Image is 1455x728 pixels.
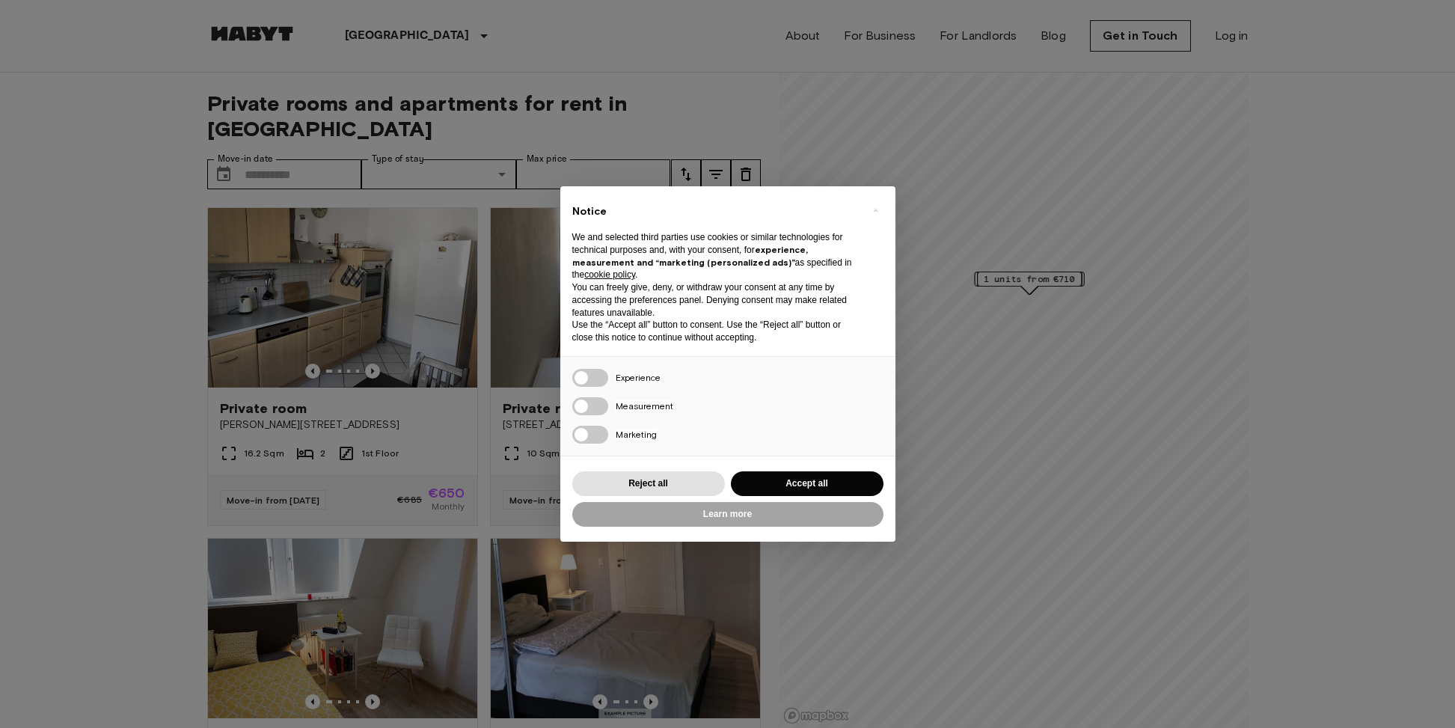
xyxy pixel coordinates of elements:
span: Marketing [616,429,657,440]
span: × [873,201,878,219]
p: Use the “Accept all” button to consent. Use the “Reject all” button or close this notice to conti... [572,319,860,344]
p: We and selected third parties use cookies or similar technologies for technical purposes and, wit... [572,231,860,281]
button: Learn more [572,502,883,527]
strong: experience, measurement and “marketing (personalized ads)” [572,244,808,268]
button: Accept all [731,471,883,496]
h2: Notice [572,204,860,219]
button: Close this notice [864,198,888,222]
button: Reject all [572,471,725,496]
span: Measurement [616,400,673,412]
p: You can freely give, deny, or withdraw your consent at any time by accessing the preferences pane... [572,281,860,319]
span: Experience [616,372,661,383]
a: cookie policy [584,269,635,280]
